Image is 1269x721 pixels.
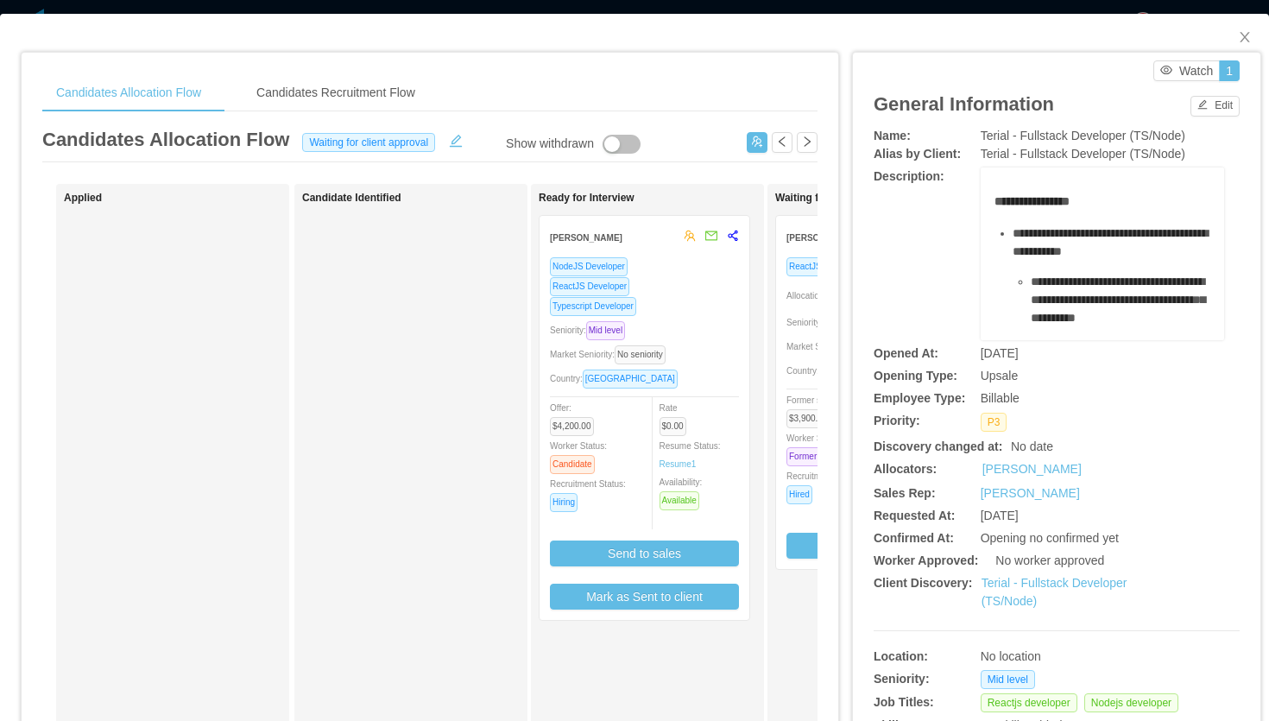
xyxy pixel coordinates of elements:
button: Close [1221,14,1269,62]
button: Send to sales [550,541,739,566]
span: Candidate [550,455,595,474]
b: Seniority: [874,672,930,686]
span: [DATE] [981,346,1019,360]
b: Job Titles: [874,695,934,709]
span: Hired [786,485,812,504]
span: Typescript Developer [550,297,636,316]
span: Resume Status: [660,441,721,469]
span: Nodejs developer [1084,693,1178,712]
span: Country: [786,366,921,376]
button: icon: eyeWatch [1153,60,1220,81]
button: icon: usergroup-add [747,132,767,153]
span: team [684,230,696,242]
button: icon: left [772,132,792,153]
button: icon: editEdit [1190,96,1240,117]
div: Candidates Recruitment Flow [243,73,429,112]
button: mail [696,223,718,250]
span: No date [1011,440,1053,453]
a: [PERSON_NAME] [982,460,1082,478]
article: Candidates Allocation Flow [42,125,289,154]
h1: Candidate Identified [302,192,544,205]
span: Reactjs developer [981,693,1077,712]
strong: [PERSON_NAME] [786,233,859,243]
span: Worker Status: [786,433,866,461]
span: Offer: [550,403,601,431]
span: Hiring [550,493,578,512]
span: Worker Status: [550,441,607,469]
b: Description: [874,169,944,183]
span: $0.00 [660,417,686,436]
b: Alias by Client: [874,147,961,161]
span: P3 [981,413,1007,432]
span: [GEOGRAPHIC_DATA] [583,370,678,389]
span: Available [660,491,699,510]
span: Upsale [981,369,1019,383]
h1: Applied [64,192,306,205]
span: Recruitment Status: [550,479,626,507]
button: 1 [1219,60,1240,81]
button: icon: edit [442,130,470,148]
span: Seniority: [550,326,632,335]
a: [PERSON_NAME] [981,486,1080,500]
button: Mark as Sent to client [550,584,739,610]
span: Terial - Fullstack Developer (TS/Node) [981,129,1185,142]
span: ReactJS Developer [786,257,866,276]
span: $3,900.00 [786,409,830,428]
span: Former employee [786,447,859,466]
h1: Waiting for Client Approval [775,192,1017,205]
strong: [PERSON_NAME] [550,233,622,243]
b: Worker Approved: [874,553,978,567]
span: Country: [550,374,685,383]
span: Market Seniority: [786,342,882,351]
b: Confirmed At: [874,531,954,545]
span: Billable [981,391,1020,405]
span: Rate [660,403,693,431]
span: ReactJS Developer [550,277,629,296]
div: rdw-wrapper [981,168,1225,340]
span: Mid level [981,670,1035,689]
b: Client Discovery: [874,576,972,590]
b: Opening Type: [874,369,957,383]
span: Terial - Fullstack Developer (TS/Node) [981,147,1185,161]
span: [DATE] [981,509,1019,522]
span: Market Seniority: [550,350,672,359]
span: Availability: [660,478,706,505]
div: Candidates Allocation Flow [42,73,215,112]
span: No worker approved [995,553,1104,567]
a: Resume1 [660,458,697,471]
div: rdw-editor [994,193,1212,365]
span: Seniority: [786,318,860,327]
span: $4,200.00 [550,417,594,436]
b: Opened At: [874,346,938,360]
span: NodeJS Developer [550,257,628,276]
b: Requested At: [874,509,955,522]
article: General Information [874,90,1054,118]
span: Opening no confirmed yet [981,531,1119,545]
span: share-alt [727,230,739,242]
button: icon: right [797,132,818,153]
b: Discovery changed at: [874,440,1002,453]
div: Show withdrawn [506,135,594,154]
b: Location: [874,649,928,663]
b: Sales Rep: [874,486,936,500]
span: Mid level [586,321,625,340]
a: Terial - Fullstack Developer (TS/Node) [982,576,1127,608]
span: Former salary: [786,395,842,423]
div: No location [981,648,1164,666]
span: No seniority [615,345,666,364]
h1: Ready for Interview [539,192,780,205]
i: icon: close [1238,30,1252,44]
b: Employee Type: [874,391,965,405]
b: Priority: [874,414,920,427]
span: Waiting for client approval [302,133,435,152]
span: Allocation Score: [786,291,851,300]
b: Name: [874,129,911,142]
b: Allocators: [874,462,937,476]
span: Recruitment Status: [786,471,862,499]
